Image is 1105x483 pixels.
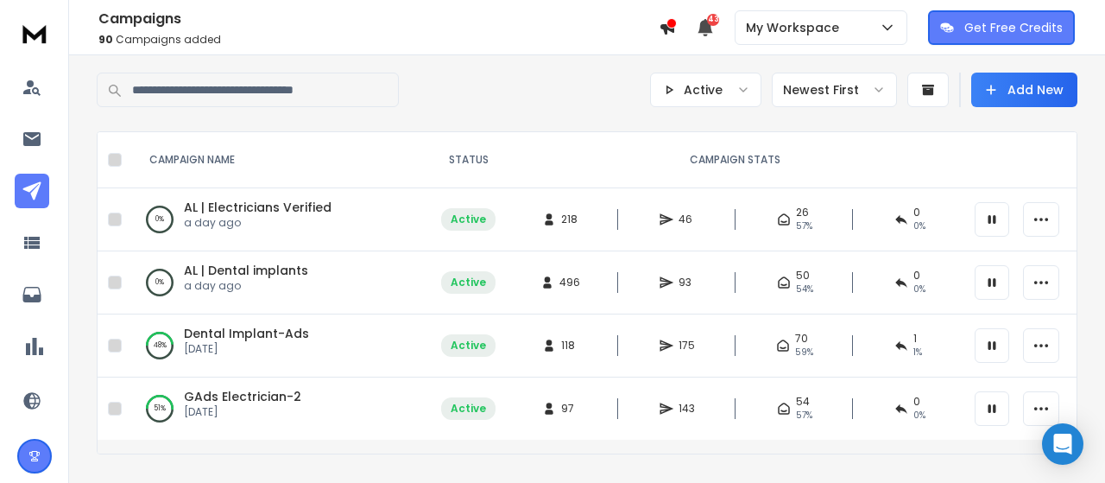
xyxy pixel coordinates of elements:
span: 26 [796,206,809,219]
span: 0 % [913,409,925,423]
p: 0 % [155,274,164,291]
span: 93 [679,276,696,289]
p: [DATE] [184,405,301,419]
button: Add New [971,73,1077,107]
span: 57 % [796,219,812,233]
span: 118 [561,339,578,353]
span: 496 [559,276,580,289]
div: Open Intercom Messenger [1042,423,1083,465]
p: Get Free Credits [964,19,1063,36]
p: 51 % [154,400,166,417]
p: Active [684,81,723,99]
td: 48%Dental Implant-Ads[DATE] [129,315,431,378]
th: CAMPAIGN STATS [506,132,964,188]
span: 218 [561,213,578,226]
span: 54 % [796,283,813,296]
a: AL | Dental implants [184,262,308,279]
span: 97 [561,402,578,416]
span: 90 [98,32,113,47]
span: 0 [913,269,920,283]
a: GAds Electrician-2 [184,388,301,405]
button: Get Free Credits [928,10,1075,45]
span: 46 [679,213,696,226]
span: 175 [679,339,696,353]
p: a day ago [184,279,308,293]
p: [DATE] [184,342,309,356]
div: Active [451,402,486,416]
td: 0%AL | Electricians Verifieda day ago [129,188,431,251]
th: STATUS [431,132,506,188]
td: 51%GAds Electrician-2[DATE] [129,378,431,441]
p: My Workspace [746,19,846,36]
td: 0%AL | Dental implantsa day ago [129,251,431,315]
span: 43 [707,14,719,26]
th: CAMPAIGN NAME [129,132,431,188]
p: a day ago [184,216,331,230]
div: Active [451,213,486,226]
p: 48 % [154,337,167,354]
span: 0 [913,206,920,219]
button: Newest First [772,73,897,107]
span: 70 [795,332,808,346]
a: Dental Implant-Ads [184,325,309,342]
div: Active [451,276,486,289]
span: 50 [796,269,810,283]
span: 143 [679,402,696,416]
a: AL | Electricians Verified [184,199,331,216]
span: 0 % [913,219,925,233]
span: 59 % [795,346,813,359]
span: 57 % [796,409,812,423]
span: 1 [913,332,917,346]
p: Campaigns added [98,33,659,47]
div: Active [451,339,486,353]
p: 0 % [155,211,164,228]
span: 0 % [913,283,925,296]
h1: Campaigns [98,9,659,29]
span: 54 [796,395,810,409]
span: 0 [913,395,920,409]
span: 1 % [913,346,922,359]
img: logo [17,17,52,49]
